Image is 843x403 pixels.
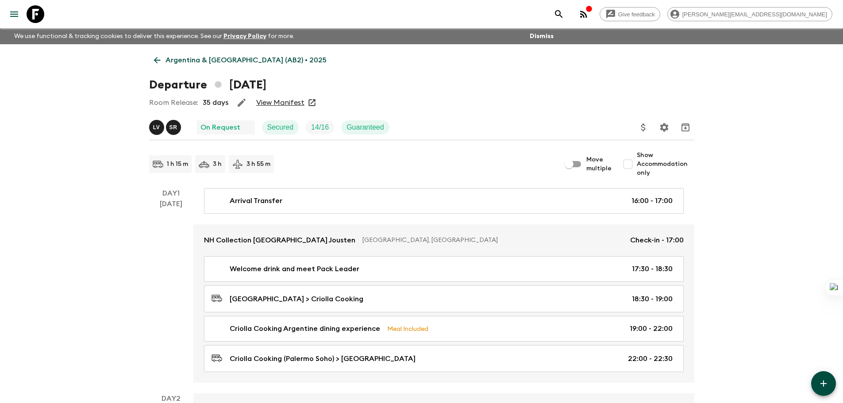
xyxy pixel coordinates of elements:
[149,51,331,69] a: Argentina & [GEOGRAPHIC_DATA] (AB2) • 2025
[267,122,294,133] p: Secured
[311,122,329,133] p: 14 / 16
[677,11,832,18] span: [PERSON_NAME][EMAIL_ADDRESS][DOMAIN_NAME]
[160,199,182,383] div: [DATE]
[586,155,612,173] span: Move multiple
[166,55,327,65] p: Argentina & [GEOGRAPHIC_DATA] (AB2) • 2025
[667,7,832,21] div: [PERSON_NAME][EMAIL_ADDRESS][DOMAIN_NAME]
[362,236,623,245] p: [GEOGRAPHIC_DATA], [GEOGRAPHIC_DATA]
[149,120,183,135] button: LVSR
[200,122,240,133] p: On Request
[149,76,266,94] h1: Departure [DATE]
[204,256,684,282] a: Welcome drink and meet Pack Leader17:30 - 18:30
[246,160,270,169] p: 3 h 55 m
[167,160,188,169] p: 1 h 15 m
[204,316,684,342] a: Criolla Cooking Argentine dining experienceMeal Included19:00 - 22:00
[149,123,183,130] span: Lucas Valentim, Sol Rodriguez
[635,119,652,136] button: Update Price, Early Bird Discount and Costs
[613,11,660,18] span: Give feedback
[149,188,193,199] p: Day 1
[153,124,160,131] p: L V
[203,97,228,108] p: 35 days
[5,5,23,23] button: menu
[262,120,299,134] div: Secured
[346,122,384,133] p: Guaranteed
[527,30,556,42] button: Dismiss
[230,323,380,334] p: Criolla Cooking Argentine dining experience
[387,324,428,334] p: Meal Included
[600,7,660,21] a: Give feedback
[632,264,673,274] p: 17:30 - 18:30
[204,188,684,214] a: Arrival Transfer16:00 - 17:00
[204,285,684,312] a: [GEOGRAPHIC_DATA] > Criolla Cooking18:30 - 19:00
[256,98,304,107] a: View Manifest
[630,235,684,246] p: Check-in - 17:00
[213,160,222,169] p: 3 h
[11,28,298,44] p: We use functional & tracking cookies to deliver this experience. See our for more.
[230,294,363,304] p: [GEOGRAPHIC_DATA] > Criolla Cooking
[193,224,694,256] a: NH Collection [GEOGRAPHIC_DATA] Jousten[GEOGRAPHIC_DATA], [GEOGRAPHIC_DATA]Check-in - 17:00
[630,323,673,334] p: 19:00 - 22:00
[230,196,282,206] p: Arrival Transfer
[230,353,416,364] p: Criolla Cooking (Palermo Soho) > [GEOGRAPHIC_DATA]
[655,119,673,136] button: Settings
[632,294,673,304] p: 18:30 - 19:00
[637,151,694,177] span: Show Accommodation only
[550,5,568,23] button: search adventures
[677,119,694,136] button: Archive (Completed, Cancelled or Unsynced Departures only)
[628,353,673,364] p: 22:00 - 22:30
[204,345,684,372] a: Criolla Cooking (Palermo Soho) > [GEOGRAPHIC_DATA]22:00 - 22:30
[230,264,359,274] p: Welcome drink and meet Pack Leader
[169,124,177,131] p: S R
[223,33,266,39] a: Privacy Policy
[149,97,198,108] p: Room Release:
[631,196,673,206] p: 16:00 - 17:00
[306,120,334,134] div: Trip Fill
[204,235,355,246] p: NH Collection [GEOGRAPHIC_DATA] Jousten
